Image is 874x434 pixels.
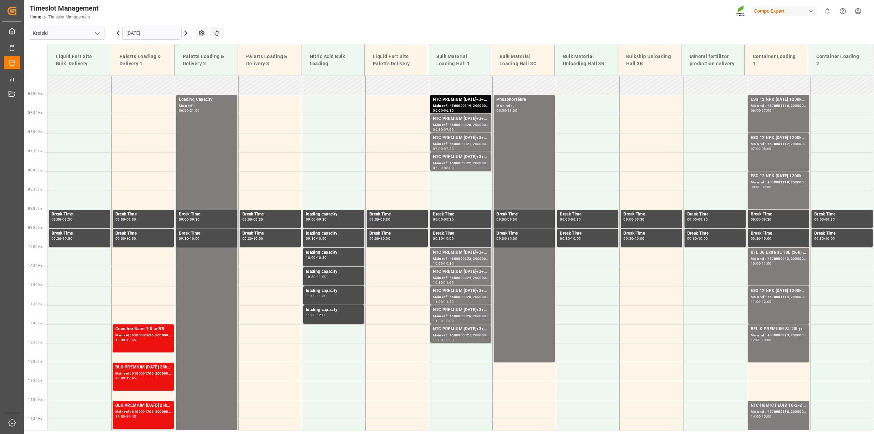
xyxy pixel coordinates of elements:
div: - [443,218,444,221]
div: Main ref : 4500000322, 2000000077 [433,160,489,166]
div: Main ref : 6100001706, 2000001285 [115,371,171,377]
div: 13:00 [762,338,772,341]
div: Main ref : 4500000327, 2000000077 [433,333,489,338]
div: ESG 12 NPK [DATE] 1200kg BB [751,173,806,180]
div: 09:30 [52,237,61,240]
div: 08:00 [762,147,772,150]
div: Granubor Natur 1,0 to BB [115,326,171,333]
div: 12:45 [126,338,136,341]
div: 14:45 [126,415,136,418]
div: Break Time [687,211,743,218]
div: 10:30 [433,281,443,284]
div: 07:00 [762,109,772,112]
div: 12:00 [433,338,443,341]
div: - [316,294,317,297]
div: Paletts Loading & Delivery 1 [117,50,169,70]
div: 09:00 [751,218,761,221]
span: 09:00 Hr [28,207,42,210]
div: - [697,237,698,240]
div: 10:00 [825,237,835,240]
div: 11:00 [762,262,772,265]
div: Main ref : 4500000323, 2000000077 [433,256,489,262]
div: 07:30 [433,166,443,169]
div: Break Time [242,230,298,237]
div: Break Time [369,211,425,218]
div: 12:00 [762,300,772,303]
div: Break Time [52,230,108,237]
div: 10:00 [190,237,200,240]
div: Bulk Material Unloading Hall 3B [560,50,612,70]
div: - [760,262,761,265]
div: Nitric Acid Bulk Loading [307,50,359,70]
div: - [443,338,444,341]
div: 10:00 [635,237,645,240]
div: NTC PREMIUM [DATE]+3+TE BULK [433,154,489,160]
div: BLK PREMIUM [DATE] 25kg(x40)D,EN,PL,FNLEST TE-MAX 11-48 20kg (x45) D,EN,PL,FRFLO T PERM [DATE] 25... [115,402,171,409]
span: 12:30 Hr [28,340,42,344]
div: Main ref : 6100001706, 2000001285 [115,409,171,415]
input: DD.MM.YYYY [122,27,182,40]
div: ESG 12 NPK [DATE] 1200kg BB [751,96,806,103]
div: 09:30 [190,218,200,221]
div: ESG 12 NPK [DATE] 1200kg BB [751,135,806,141]
span: 11:00 Hr [28,283,42,287]
div: Timeslot Management [30,3,99,13]
span: 10:30 Hr [28,264,42,268]
div: loading capacity [306,307,362,313]
div: 09:30 [762,218,772,221]
span: 12:00 Hr [28,321,42,325]
div: 08:00 [444,166,454,169]
div: 10:00 [126,237,136,240]
div: Break Time [115,211,171,218]
div: 07:00 [444,128,454,131]
div: - [379,218,380,221]
div: - [125,338,126,341]
div: Break Time [496,211,552,218]
div: 12:30 [444,338,454,341]
span: 13:30 Hr [28,379,42,382]
div: 09:00 [623,218,633,221]
div: 10:00 [762,237,772,240]
div: 09:30 [369,237,379,240]
button: show 0 new notifications [820,3,835,19]
div: 09:30 [380,218,390,221]
div: loading capacity [306,268,362,275]
div: 09:30 [317,218,327,221]
div: 13:00 [507,109,517,112]
div: loading capacity [306,249,362,256]
div: 09:00 [242,218,252,221]
div: loading capacity [306,230,362,237]
div: 10:30 [306,275,316,278]
div: NTC PREMIUM [DATE]+3+TE BULK [433,96,489,103]
div: Break Time [623,230,679,237]
div: 09:30 [698,218,708,221]
span: 09:30 Hr [28,226,42,229]
div: 09:30 [687,237,697,240]
div: - [760,218,761,221]
div: 09:30 [571,218,581,221]
div: 09:30 [433,237,443,240]
div: 06:00 [179,109,189,112]
div: - [443,319,444,322]
div: Break Time [751,211,806,218]
div: BLK PREMIUM [DATE] 25kg(x40)D,EN,PL,FNLEST TE-MAX 11-48 20kg (x45) D,EN,PL,FRFLO T PERM [DATE] 25... [115,364,171,371]
span: 06:00 Hr [28,92,42,96]
div: 10:00 [507,237,517,240]
div: Break Time [560,230,616,237]
span: 14:30 Hr [28,417,42,421]
div: 10:00 [698,237,708,240]
div: 09:30 [507,218,517,221]
div: Break Time [814,211,870,218]
div: - [443,166,444,169]
div: Bulk Material Loading Hall 1 [434,50,486,70]
div: 07:00 [433,147,443,150]
div: 10:00 [62,237,72,240]
div: 09:30 [635,218,645,221]
button: Compo Expert [751,4,820,17]
div: - [443,262,444,265]
div: - [188,218,189,221]
div: Bulkship Unloading Hall 3B [623,50,676,70]
div: - [316,275,317,278]
div: Compo Expert [751,6,817,16]
div: 10:00 [433,262,443,265]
